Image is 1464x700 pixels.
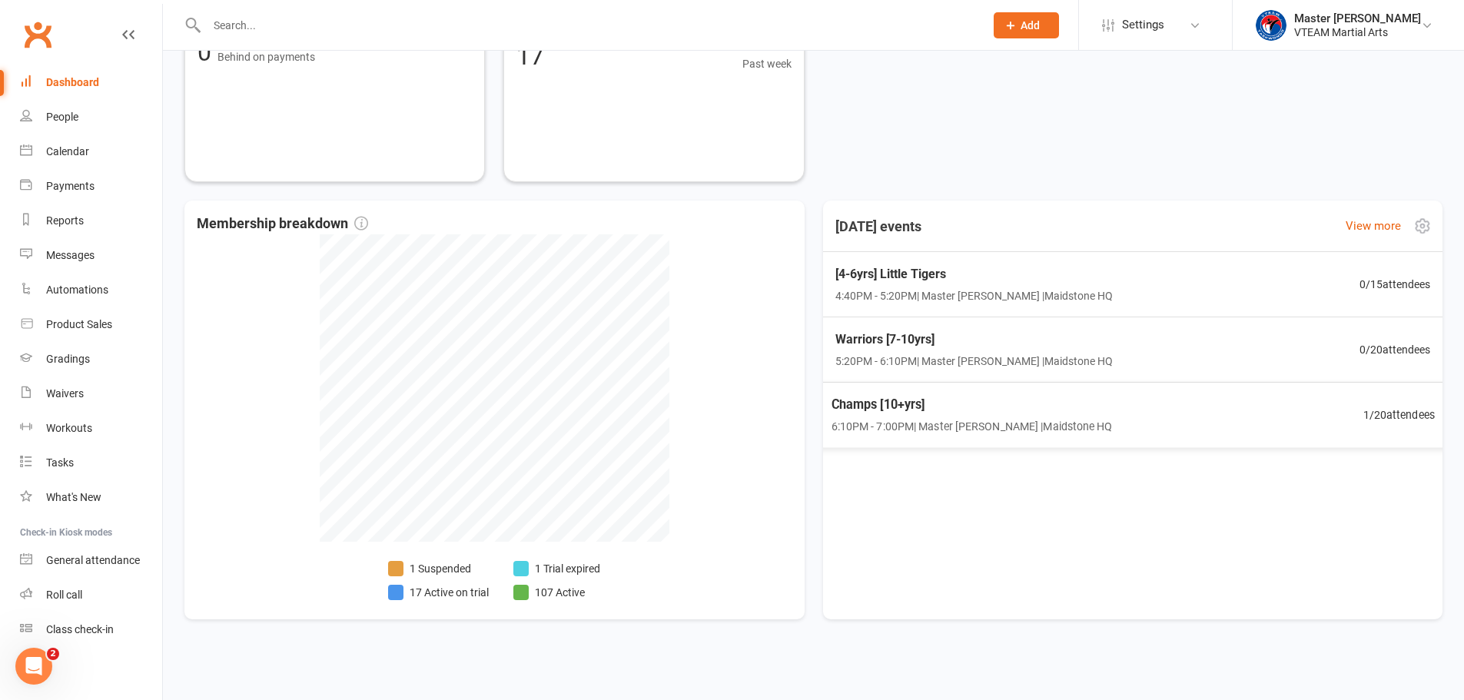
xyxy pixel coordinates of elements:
[20,342,162,377] a: Gradings
[46,456,74,469] div: Tasks
[1021,19,1040,32] span: Add
[46,422,92,434] div: Workouts
[202,15,974,36] input: Search...
[20,612,162,647] a: Class kiosk mode
[835,353,1113,370] span: 5:20PM - 6:10PM | Master [PERSON_NAME] | Maidstone HQ
[46,554,140,566] div: General attendance
[46,387,84,400] div: Waivers
[20,578,162,612] a: Roll call
[516,44,544,68] div: 17
[831,418,1112,436] span: 6:10PM - 7:00PM | Master [PERSON_NAME] | Maidstone HQ
[46,180,95,192] div: Payments
[15,648,52,685] iframe: Intercom live chat
[1346,217,1401,235] a: View more
[835,330,1113,350] span: Warriors [7-10yrs]
[388,584,489,601] li: 17 Active on trial
[1122,8,1164,42] span: Settings
[742,55,792,72] span: Past week
[46,284,108,296] div: Automations
[217,51,315,63] span: Behind on payments
[20,100,162,134] a: People
[20,134,162,169] a: Calendar
[46,76,99,88] div: Dashboard
[513,584,600,601] li: 107 Active
[20,238,162,273] a: Messages
[388,560,489,577] li: 1 Suspended
[831,395,1112,415] span: Champs [10+yrs]
[46,623,114,635] div: Class check-in
[1359,341,1430,358] span: 0 / 20 attendees
[835,264,1113,284] span: [4-6yrs] Little Tigers
[20,411,162,446] a: Workouts
[20,543,162,578] a: General attendance kiosk mode
[46,491,101,503] div: What's New
[20,204,162,238] a: Reports
[197,213,368,235] span: Membership breakdown
[46,318,112,330] div: Product Sales
[20,307,162,342] a: Product Sales
[513,560,600,577] li: 1 Trial expired
[823,213,934,241] h3: [DATE] events
[20,65,162,100] a: Dashboard
[1363,406,1434,424] span: 1 / 20 attendees
[47,648,59,660] span: 2
[835,287,1113,304] span: 4:40PM - 5:20PM | Master [PERSON_NAME] | Maidstone HQ
[20,377,162,411] a: Waivers
[46,249,95,261] div: Messages
[46,589,82,601] div: Roll call
[1359,276,1430,293] span: 0 / 15 attendees
[18,15,57,54] a: Clubworx
[46,111,78,123] div: People
[994,12,1059,38] button: Add
[20,273,162,307] a: Automations
[20,480,162,515] a: What's New
[46,353,90,365] div: Gradings
[1294,12,1421,25] div: Master [PERSON_NAME]
[20,169,162,204] a: Payments
[1256,10,1286,41] img: thumb_image1628552580.png
[1294,25,1421,39] div: VTEAM Martial Arts
[198,38,217,67] span: 0
[20,446,162,480] a: Tasks
[46,145,89,158] div: Calendar
[46,214,84,227] div: Reports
